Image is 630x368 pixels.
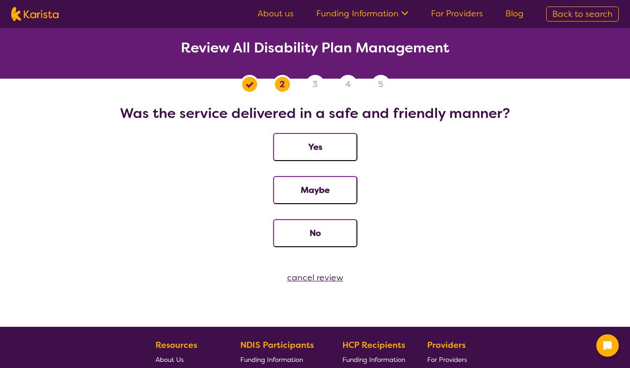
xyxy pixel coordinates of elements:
img: Karista logo [11,7,59,21]
a: Funding Information [342,352,405,367]
span: Funding Information [342,355,405,364]
b: HCP Recipients [342,339,405,351]
span: 5 [378,77,383,91]
a: About us [258,8,294,19]
a: Back to search [546,7,619,22]
a: Blog [505,8,524,19]
button: No [273,219,357,247]
h2: Was the service delivered in a safe and friendly manner? [11,105,619,122]
b: NDIS Participants [240,339,314,351]
span: Funding Information [240,355,303,364]
span: 2 [280,77,285,91]
a: For Providers [427,352,471,367]
h2: Review All Disability Plan Management [11,39,619,56]
a: For Providers [431,8,483,19]
button: Maybe [273,176,357,204]
button: Yes [273,133,357,161]
span: For Providers [427,355,467,364]
b: Providers [427,339,466,351]
a: Funding Information [316,8,408,19]
a: About Us [156,352,218,367]
span: Back to search [552,8,613,20]
span: 3 [312,77,318,91]
a: Funding Information [240,352,321,367]
span: 4 [345,77,351,91]
span: About Us [156,355,184,364]
b: Resources [156,339,197,351]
